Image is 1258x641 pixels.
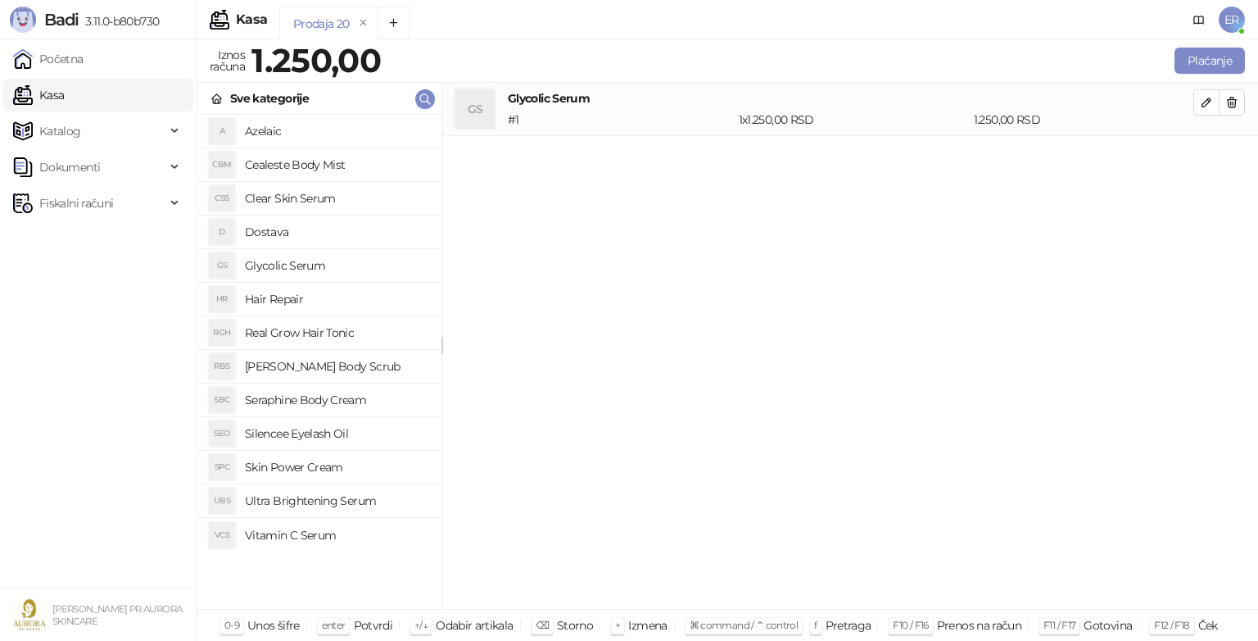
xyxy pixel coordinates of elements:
div: Kasa [236,13,267,26]
div: Storno [557,615,593,636]
h4: Glycolic Serum [245,252,428,279]
span: Katalog [39,115,81,148]
h4: [PERSON_NAME] Body Scrub [245,353,428,380]
div: CBM [209,152,235,178]
div: VCS [209,522,235,548]
a: Početna [13,43,84,75]
div: SEO [209,421,235,447]
div: Unos šifre [247,615,300,636]
h4: Ultra Brightening Serum [245,488,428,514]
h4: Azelaic [245,118,428,144]
div: GS [455,89,495,129]
span: Dokumenti [39,151,100,184]
span: Fiskalni računi [39,187,113,220]
div: # 1 [505,111,735,129]
span: enter [322,619,346,631]
img: Logo [10,7,36,33]
span: F11 / F17 [1043,619,1075,631]
div: 1 x 1.250,00 RSD [735,111,971,129]
div: Prenos na račun [937,615,1021,636]
h4: Real Grow Hair Tonic [245,320,428,346]
h4: Clear Skin Serum [245,185,428,211]
h4: Silencee Eyelash Oil [245,421,428,447]
h4: Hair Repair [245,286,428,312]
h4: Dostava [245,219,428,245]
h4: Skin Power Cream [245,454,428,480]
div: SPC [209,454,235,480]
span: ⌫ [536,619,549,631]
div: RBS [209,353,235,380]
span: ↑/↓ [414,619,428,631]
div: grid [197,115,441,609]
div: Sve kategorije [230,89,309,107]
h4: Cealeste Body Mist [245,152,428,178]
span: ER [1219,7,1245,33]
div: Gotovina [1084,615,1132,636]
button: remove [353,16,374,30]
span: f [814,619,817,631]
button: Plaćanje [1174,48,1245,74]
div: 1.250,00 RSD [971,111,1197,129]
div: HR [209,286,235,312]
h4: Vitamin C Serum [245,522,428,548]
strong: 1.250,00 [251,40,381,80]
a: Dokumentacija [1186,7,1212,33]
div: GS [209,252,235,279]
div: A [209,118,235,144]
span: Badi [44,10,79,30]
h4: Glycolic Serum [508,89,1193,107]
a: Kasa [13,79,64,111]
span: + [615,619,620,631]
img: 64x64-companyLogo-49a89dee-dabe-4d7e-87b5-030737ade40e.jpeg [13,598,46,631]
div: Pretraga [826,615,871,636]
div: SBC [209,387,235,413]
div: Iznos računa [206,44,248,77]
h4: Seraphine Body Cream [245,387,428,413]
div: D [209,219,235,245]
div: Odabir artikala [436,615,513,636]
small: [PERSON_NAME] PR AURORA SKINCARE [52,603,182,627]
span: 0-9 [224,619,239,631]
div: Izmena [628,615,667,636]
div: UBS [209,488,235,514]
span: 3.11.0-b80b730 [79,14,159,29]
div: Potvrdi [354,615,393,636]
div: Ček [1198,615,1218,636]
span: ⌘ command / ⌃ control [690,619,799,631]
span: F10 / F16 [893,619,928,631]
div: Prodaja 20 [293,15,350,33]
button: Add tab [377,7,410,39]
div: CSS [209,185,235,211]
span: F12 / F18 [1154,619,1189,631]
div: RGH [209,320,235,346]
